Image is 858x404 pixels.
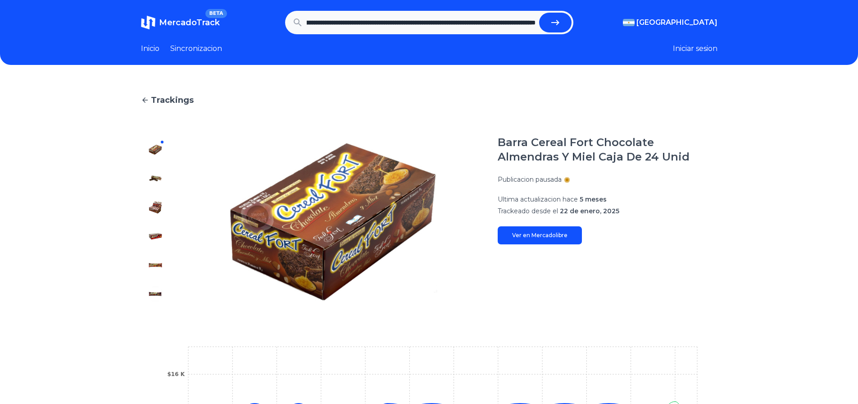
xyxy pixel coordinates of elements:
[636,17,717,28] span: [GEOGRAPHIC_DATA]
[673,43,717,54] button: Iniciar sesion
[560,207,619,215] span: 22 de enero, 2025
[148,171,163,186] img: Barra Cereal Fort Chocolate Almendras Y Miel Caja De 24 Unid
[159,18,220,28] span: MercadoTrack
[148,200,163,215] img: Barra Cereal Fort Chocolate Almendras Y Miel Caja De 24 Unid
[148,229,163,243] img: Barra Cereal Fort Chocolate Almendras Y Miel Caja De 24 Unid
[188,135,480,308] img: Barra Cereal Fort Chocolate Almendras Y Miel Caja De 24 Unid
[141,15,155,30] img: MercadoTrack
[170,43,222,54] a: Sincronizacion
[498,195,578,203] span: Ultima actualizacion hace
[623,19,635,26] img: Argentina
[498,226,582,244] a: Ver en Mercadolibre
[623,17,717,28] button: [GEOGRAPHIC_DATA]
[148,287,163,301] img: Barra Cereal Fort Chocolate Almendras Y Miel Caja De 24 Unid
[148,142,163,157] img: Barra Cereal Fort Chocolate Almendras Y Miel Caja De 24 Unid
[141,15,220,30] a: MercadoTrackBETA
[580,195,607,203] span: 5 meses
[205,9,227,18] span: BETA
[498,135,717,164] h1: Barra Cereal Fort Chocolate Almendras Y Miel Caja De 24 Unid
[148,258,163,272] img: Barra Cereal Fort Chocolate Almendras Y Miel Caja De 24 Unid
[498,175,562,184] p: Publicacion pausada
[167,371,185,377] tspan: $16 K
[498,207,558,215] span: Trackeado desde el
[151,94,194,106] span: Trackings
[141,43,159,54] a: Inicio
[141,94,717,106] a: Trackings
